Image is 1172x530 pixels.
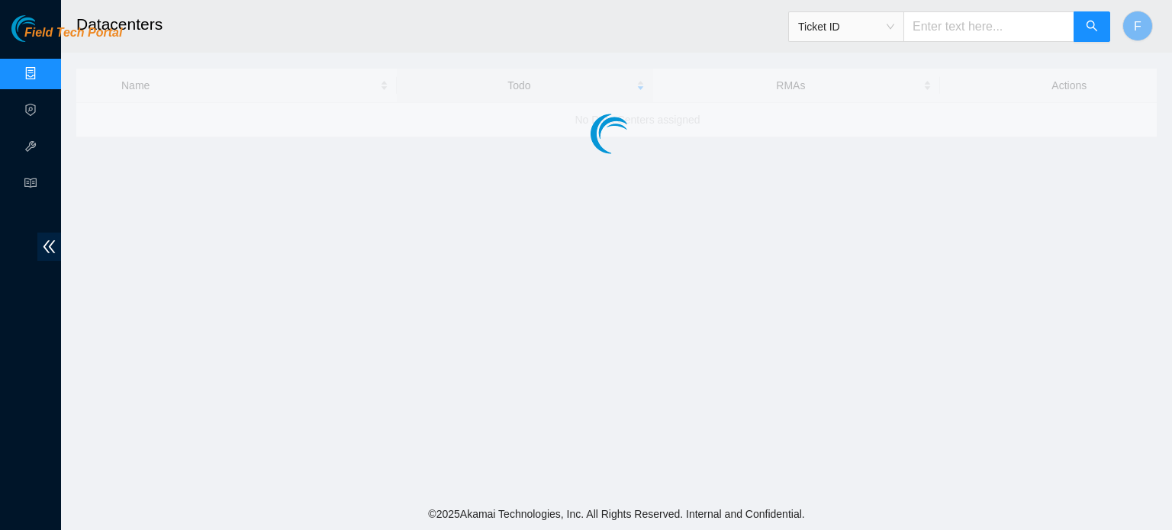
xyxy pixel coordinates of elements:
[24,170,37,201] span: read
[1122,11,1153,41] button: F
[11,15,77,42] img: Akamai Technologies
[61,498,1172,530] footer: © 2025 Akamai Technologies, Inc. All Rights Reserved. Internal and Confidential.
[37,233,61,261] span: double-left
[1086,20,1098,34] span: search
[798,15,894,38] span: Ticket ID
[1074,11,1110,42] button: search
[24,26,122,40] span: Field Tech Portal
[1134,17,1141,36] span: F
[11,27,122,47] a: Akamai TechnologiesField Tech Portal
[903,11,1074,42] input: Enter text here...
